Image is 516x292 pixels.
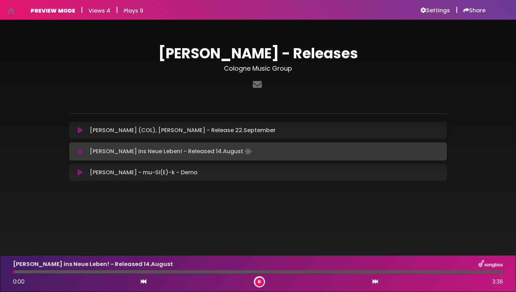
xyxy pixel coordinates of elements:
[421,7,450,14] a: Settings
[88,7,110,14] h6: Views 4
[456,6,458,14] h5: |
[81,6,83,14] h5: |
[31,7,75,14] h6: PREVIEW MODE
[116,6,118,14] h5: |
[69,45,447,62] h1: [PERSON_NAME] - Releases
[90,168,198,177] p: [PERSON_NAME] - mu-SI(E)-k - Demo
[243,147,253,156] img: waveform4.gif
[90,126,276,135] p: [PERSON_NAME] (COL), [PERSON_NAME] - Release 22.September
[463,7,485,14] a: Share
[124,7,143,14] h6: Plays 9
[69,65,447,72] h3: Cologne Music Group
[90,147,253,156] p: [PERSON_NAME] ins Neue Leben! - Released 14.August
